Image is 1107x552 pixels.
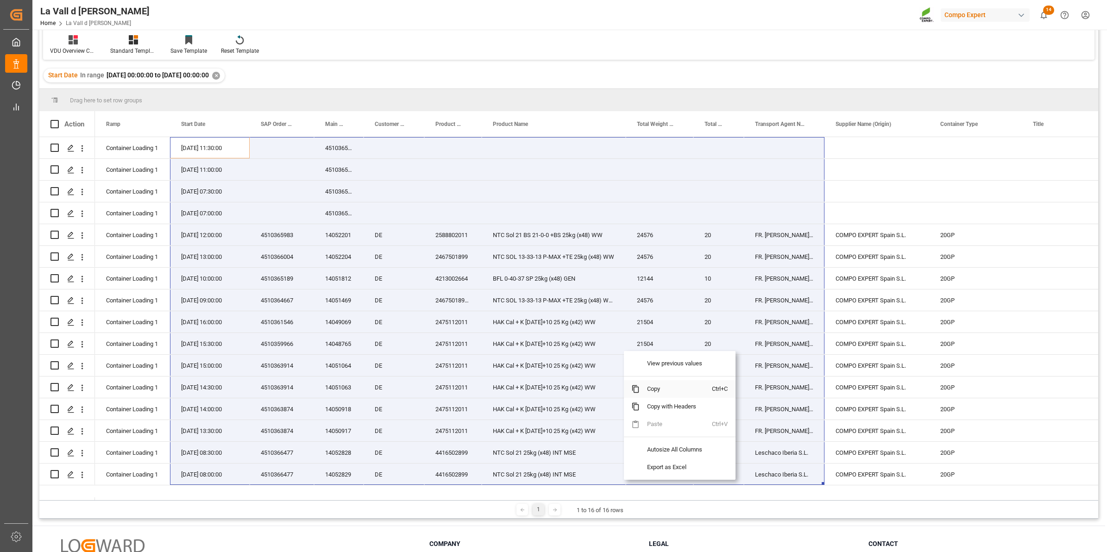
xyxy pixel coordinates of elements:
[929,398,1022,420] div: 20GP
[482,464,626,485] div: NTC Sol 21 25kg (x48) INT MSE
[325,121,344,127] span: Main Reference
[482,268,626,289] div: BFL 0-40-37 SP 25kg (x48) GEN
[250,398,314,420] div: 4510363874
[929,268,1022,289] div: 20GP
[824,289,929,311] div: COMPO EXPERT Spain S.L.
[482,376,626,398] div: HAK Cal + K [DATE]+10 25 Kg (x42) WW
[424,355,482,376] div: 2475112011
[106,399,159,420] div: Container Loading 1
[170,268,250,289] div: [DATE] 10:00:00
[1033,121,1044,127] span: Title
[744,224,824,245] div: FR. [PERSON_NAME] [PERSON_NAME] Gmbh & Co. KG
[626,311,693,332] div: 21504
[314,442,364,463] div: 14052828
[170,289,250,311] div: [DATE] 09:00:00
[314,420,364,441] div: 14050917
[640,398,712,415] span: Copy with Headers
[626,289,693,311] div: 24576
[364,268,424,289] div: DE
[744,333,824,354] div: FR. [PERSON_NAME] [PERSON_NAME] Gmbh & Co. KG
[314,268,364,289] div: 14051812
[364,289,424,311] div: DE
[39,268,95,289] div: Press SPACE to select this row.
[170,355,250,376] div: [DATE] 15:00:00
[824,333,929,354] div: COMPO EXPERT Spain S.L.
[39,289,95,311] div: Press SPACE to select this row.
[424,420,482,441] div: 2475112011
[181,121,205,127] span: Start Date
[170,376,250,398] div: [DATE] 14:30:00
[170,311,250,332] div: [DATE] 16:00:00
[250,355,314,376] div: 4510363914
[364,224,424,245] div: DE
[364,246,424,267] div: DE
[712,415,732,433] span: Ctrl+V
[39,159,95,181] div: Press SPACE to select this row.
[626,333,693,354] div: 21504
[824,268,929,289] div: COMPO EXPERT Spain S.L.
[314,181,364,202] div: 4510365106 [GEOGRAPHIC_DATA]
[424,224,482,245] div: 2588802011
[824,355,929,376] div: COMPO EXPERT Spain S.L.
[482,333,626,354] div: HAK Cal + K [DATE]+10 25 Kg (x42) WW
[693,268,744,289] div: 10
[482,311,626,332] div: HAK Cal + K [DATE]+10 25 Kg (x42) WW
[170,137,250,158] div: [DATE] 11:30:00
[250,464,314,485] div: 4510366477
[39,333,95,355] div: Press SPACE to select this row.
[640,380,712,398] span: Copy
[1043,6,1054,15] span: 14
[929,376,1022,398] div: 20GP
[314,137,364,158] div: 4510365106 [GEOGRAPHIC_DATA]
[40,20,56,26] a: Home
[80,71,104,79] span: In range
[640,415,712,433] span: Paste
[70,97,142,104] span: Drag here to set row groups
[106,203,159,224] div: Container Loading 1
[744,376,824,398] div: FR. [PERSON_NAME] [PERSON_NAME] Gmbh & Co. KG
[250,420,314,441] div: 4510363874
[106,312,159,333] div: Container Loading 1
[744,289,824,311] div: FR. [PERSON_NAME] [PERSON_NAME] Gmbh & Co. KG
[212,72,220,80] div: ✕
[424,376,482,398] div: 2475112011
[482,398,626,420] div: HAK Cal + K [DATE]+10 25 Kg (x42) WW
[364,376,424,398] div: DE
[744,355,824,376] div: FR. [PERSON_NAME] [PERSON_NAME] Gmbh & Co. KG
[493,121,528,127] span: Product Name
[106,290,159,311] div: Container Loading 1
[577,506,623,515] div: 1 to 16 of 16 rows
[929,224,1022,245] div: 20GP
[170,398,250,420] div: [DATE] 14:00:00
[824,464,929,485] div: COMPO EXPERT Spain S.L.
[106,464,159,485] div: Container Loading 1
[435,121,462,127] span: Product Number
[1033,5,1054,25] button: show 14 new notifications
[693,224,744,245] div: 20
[39,246,95,268] div: Press SPACE to select this row.
[824,420,929,441] div: COMPO EXPERT Spain S.L.
[482,442,626,463] div: NTC Sol 21 25kg (x48) INT MSE
[314,355,364,376] div: 14051064
[375,121,405,127] span: Customer Country (Destination)
[39,137,95,159] div: Press SPACE to select this row.
[941,8,1030,22] div: Compo Expert
[364,355,424,376] div: DE
[744,268,824,289] div: FR. [PERSON_NAME] [PERSON_NAME] Gmbh & Co. KG
[424,246,482,267] div: 2467501899
[107,71,209,79] span: [DATE] 00:00:00 to [DATE] 00:00:00
[482,420,626,441] div: HAK Cal + K [DATE]+10 25 Kg (x42) WW
[744,398,824,420] div: FR. [PERSON_NAME] [PERSON_NAME] Gmbh & Co. KG
[314,464,364,485] div: 14052829
[106,159,159,181] div: Container Loading 1
[314,224,364,245] div: 14052201
[106,225,159,246] div: Container Loading 1
[250,442,314,463] div: 4510366477
[482,246,626,267] div: NTC SOL 13-33-13 P-MAX +TE 25kg (x48) WW
[314,246,364,267] div: 14052204
[314,159,364,180] div: 4510365106 [GEOGRAPHIC_DATA]
[39,224,95,246] div: Press SPACE to select this row.
[364,333,424,354] div: DE
[482,224,626,245] div: NTC Sol 21 BS 21-0-0 +BS 25kg (x48) WW
[755,121,805,127] span: Transport Agent Name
